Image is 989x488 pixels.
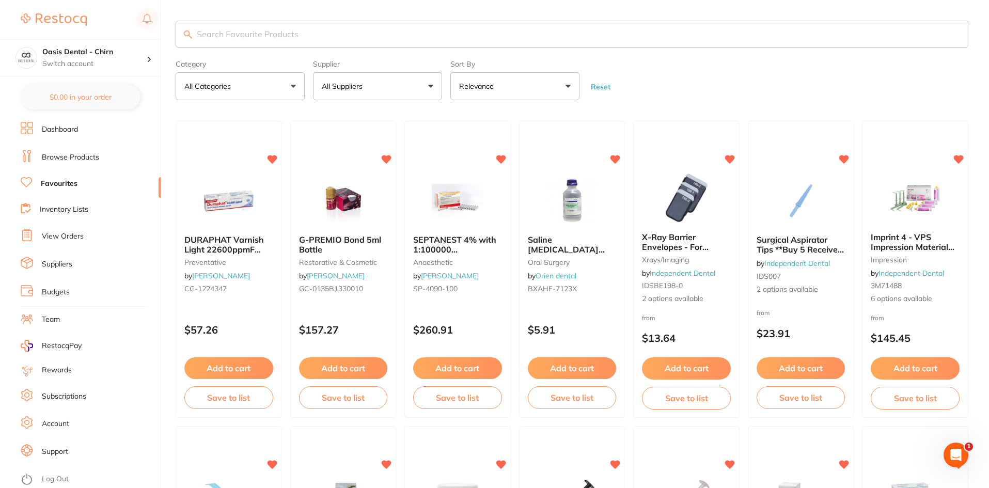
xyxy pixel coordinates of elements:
[642,332,731,344] p: $13.64
[528,324,617,336] p: $5.91
[757,357,845,379] button: Add to cart
[424,175,491,227] img: SEPTANEST 4% with 1:100000 adrenalin 2.2ml 2xBox 50 GOLD
[871,357,960,379] button: Add to cart
[299,235,388,254] b: G-PREMIO Bond 5ml Bottle
[42,365,72,375] a: Rewards
[882,172,949,224] img: Imprint 4 - VPS Impression Material (Garant Cartridge)
[313,72,442,100] button: All Suppliers
[299,234,381,254] span: G-PREMIO Bond 5ml Bottle
[767,175,835,227] img: Surgical Aspirator Tips **Buy 5 Receive 1 Free**
[871,232,960,251] b: Imprint 4 - VPS Impression Material (Garant Cartridge)
[322,81,367,91] p: All Suppliers
[878,269,944,278] a: Independent Dental
[299,324,388,336] p: $157.27
[459,81,498,91] p: Relevance
[176,72,305,100] button: All Categories
[871,281,902,290] span: 3M71488
[176,21,968,48] input: Search Favourite Products
[42,59,147,69] p: Switch account
[528,284,577,293] span: BXAHF-7123X
[764,259,830,268] a: Independent Dental
[653,172,720,224] img: X-Ray Barrier Envelopes - For Periapical Film **PRICE DROP **BUY 5 RECEIVE 1 FREE**
[757,272,781,281] span: IDS007
[184,284,227,293] span: CG-1224347
[757,327,845,339] p: $23.91
[21,471,158,488] button: Log Out
[21,8,87,32] a: Restocq Logo
[450,72,579,100] button: Relevance
[42,287,70,297] a: Budgets
[195,175,262,227] img: DURAPHAT Varnish Light 22600ppmF 10ml tube
[42,152,99,163] a: Browse Products
[413,386,502,409] button: Save to list
[413,235,502,254] b: SEPTANEST 4% with 1:100000 adrenalin 2.2ml 2xBox 50 GOLD
[757,386,845,409] button: Save to list
[41,179,77,189] a: Favourites
[309,175,376,227] img: G-PREMIO Bond 5ml Bottle
[42,124,78,135] a: Dashboard
[421,271,479,280] a: [PERSON_NAME]
[650,269,715,278] a: Independent Dental
[757,235,845,254] b: Surgical Aspirator Tips **Buy 5 Receive 1 Free**
[184,271,250,280] span: by
[42,314,60,325] a: Team
[413,258,502,266] small: anaesthetic
[42,259,72,270] a: Suppliers
[42,447,68,457] a: Support
[757,309,770,317] span: from
[184,357,273,379] button: Add to cart
[42,231,84,242] a: View Orders
[42,474,69,484] a: Log Out
[642,232,731,251] b: X-Ray Barrier Envelopes - For Periapical Film **PRICE DROP **BUY 5 RECEIVE 1 FREE**
[184,234,264,264] span: DURAPHAT Varnish Light 22600ppmF 10ml tube
[757,234,845,264] span: Surgical Aspirator Tips **Buy 5 Receive 1 Free**
[184,81,235,91] p: All Categories
[871,332,960,344] p: $145.45
[528,386,617,409] button: Save to list
[757,285,845,295] span: 2 options available
[16,48,37,68] img: Oasis Dental - Chirn
[21,85,140,109] button: $0.00 in your order
[42,47,147,57] h4: Oasis Dental - Chirn
[538,175,605,227] img: Saline Sodium Chloride 0.9%, 500ml Bottle
[642,281,683,290] span: IDSBE198-0
[184,258,273,266] small: preventative
[40,204,88,215] a: Inventory Lists
[413,284,458,293] span: SP-4090-100
[642,294,731,304] span: 2 options available
[450,60,579,68] label: Sort By
[944,443,968,467] iframe: Intercom live chat
[299,386,388,409] button: Save to list
[176,60,305,68] label: Category
[871,314,884,322] span: from
[184,386,273,409] button: Save to list
[184,324,273,336] p: $57.26
[299,258,388,266] small: restorative & cosmetic
[757,259,830,268] span: by
[21,340,33,352] img: RestocqPay
[299,284,363,293] span: GC-0135B1330010
[528,271,576,280] span: by
[528,234,605,264] span: Saline [MEDICAL_DATA] 0.9%, 500ml Bottle
[642,314,655,322] span: from
[307,271,365,280] a: [PERSON_NAME]
[413,234,500,273] span: SEPTANEST 4% with 1:100000 [MEDICAL_DATA] 2.2ml 2xBox 50 GOLD
[313,60,442,68] label: Supplier
[642,357,731,379] button: Add to cart
[42,419,69,429] a: Account
[192,271,250,280] a: [PERSON_NAME]
[642,256,731,264] small: xrays/imaging
[642,269,715,278] span: by
[528,258,617,266] small: oral surgery
[871,294,960,304] span: 6 options available
[528,235,617,254] b: Saline Sodium Chloride 0.9%, 500ml Bottle
[413,357,502,379] button: Add to cart
[413,324,502,336] p: $260.91
[528,357,617,379] button: Add to cart
[184,235,273,254] b: DURAPHAT Varnish Light 22600ppmF 10ml tube
[42,341,82,351] span: RestocqPay
[413,271,479,280] span: by
[21,340,82,352] a: RestocqPay
[42,391,86,402] a: Subscriptions
[871,269,944,278] span: by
